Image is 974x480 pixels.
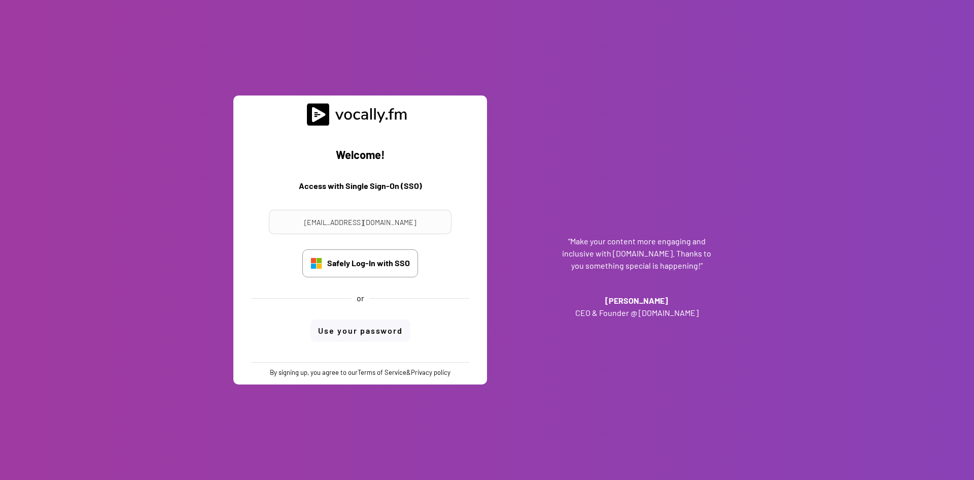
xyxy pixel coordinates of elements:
[358,368,406,376] a: Terms of Service
[269,210,451,234] input: Your email
[611,162,662,212] img: yH5BAEAAAAALAAAAAABAAEAAAIBRAA7
[411,368,450,376] a: Privacy policy
[561,307,713,319] h3: CEO & Founder @ [DOMAIN_NAME]
[241,146,479,165] h2: Welcome!
[270,368,450,377] div: By signing up, you agree to our &
[561,235,713,272] h3: “Make your content more engaging and inclusive with [DOMAIN_NAME]. Thanks to you something specia...
[310,319,410,342] button: Use your password
[310,258,322,269] img: Microsoft_logo.svg
[241,180,479,198] h3: Access with Single Sign-On (SSO)
[327,258,410,269] div: Safely Log-In with SSO
[307,103,413,126] img: vocally%20logo.svg
[561,295,713,307] h3: [PERSON_NAME]
[357,293,364,304] div: or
